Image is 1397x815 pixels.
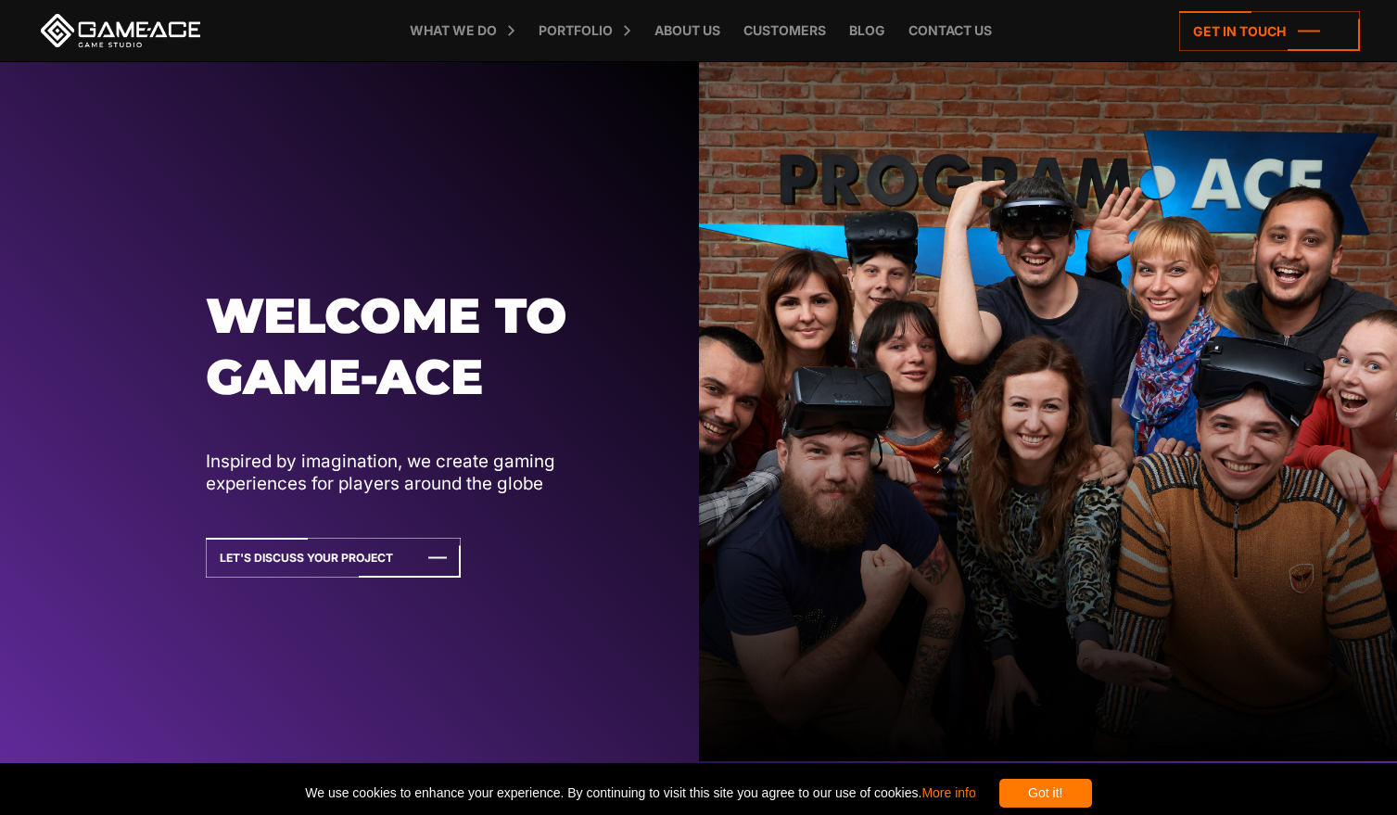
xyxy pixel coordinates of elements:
a: Get in touch [1179,11,1360,51]
h1: Welcome to Game-ace [206,286,644,407]
p: Inspired by imagination, we create gaming experiences for players around the globe [206,451,644,494]
a: More info [921,785,975,800]
span: We use cookies to enhance your experience. By continuing to visit this site you agree to our use ... [305,779,975,808]
div: Got it! [999,779,1092,808]
a: Let's Discuss Your Project [206,538,461,578]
